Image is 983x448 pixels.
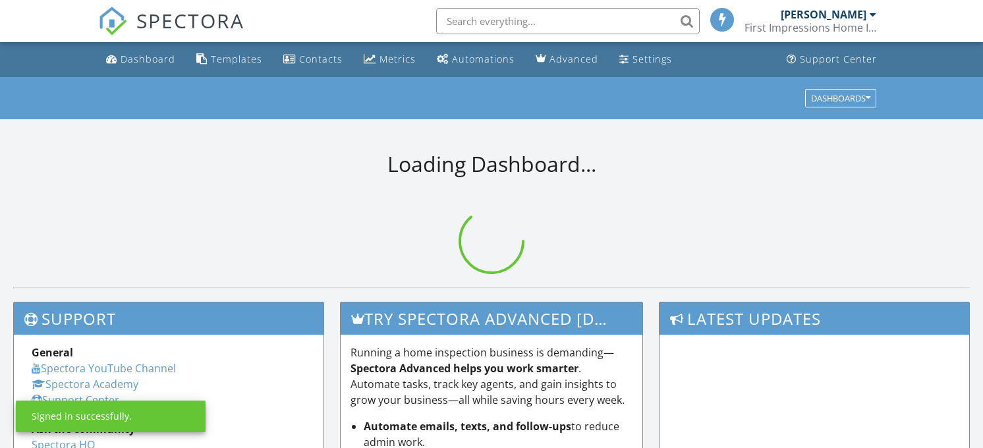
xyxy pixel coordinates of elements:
div: Advanced [549,53,598,65]
input: Search everything... [436,8,700,34]
a: Templates [191,47,267,72]
strong: General [32,345,73,360]
a: Settings [614,47,677,72]
div: [PERSON_NAME] [781,8,866,21]
a: Support Center [781,47,882,72]
a: Contacts [278,47,348,72]
div: Settings [632,53,672,65]
a: Advanced [530,47,604,72]
strong: Automate emails, texts, and follow-ups [364,419,571,434]
a: Spectora Academy [32,377,138,391]
div: First Impressions Home Inspections, LLC [744,21,876,34]
h3: Support [14,302,323,335]
strong: Spectora Advanced helps you work smarter [351,361,578,376]
div: Metrics [379,53,416,65]
button: Dashboards [805,89,876,107]
div: Signed in successfully. [32,410,132,423]
div: Templates [211,53,262,65]
a: Metrics [358,47,421,72]
a: SPECTORA [98,18,244,45]
h3: Latest Updates [660,302,969,335]
a: Spectora YouTube Channel [32,361,176,376]
span: SPECTORA [136,7,244,34]
div: Contacts [299,53,343,65]
div: Support Center [800,53,877,65]
a: Support Center [32,393,119,407]
p: Running a home inspection business is demanding— . Automate tasks, track key agents, and gain ins... [351,345,632,408]
div: Dashboards [811,94,870,103]
img: The Best Home Inspection Software - Spectora [98,7,127,36]
div: Dashboard [121,53,175,65]
a: Automations (Basic) [432,47,520,72]
a: Dashboard [101,47,181,72]
h3: Try spectora advanced [DATE] [341,302,642,335]
div: Automations [452,53,515,65]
